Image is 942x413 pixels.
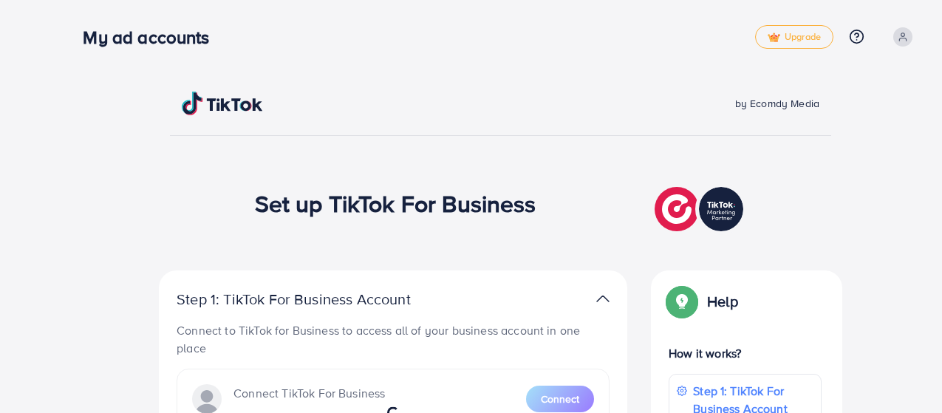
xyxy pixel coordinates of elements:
p: Step 1: TikTok For Business Account [177,290,457,308]
a: tickUpgrade [755,25,833,49]
img: Popup guide [669,288,695,315]
img: TikTok partner [596,288,610,310]
p: Help [707,293,738,310]
img: TikTok [182,92,263,115]
span: by Ecomdy Media [735,96,819,111]
span: Upgrade [768,32,821,43]
h1: Set up TikTok For Business [255,189,536,217]
p: How it works? [669,344,822,362]
img: tick [768,33,780,43]
h3: My ad accounts [83,27,221,48]
img: TikTok partner [655,183,747,235]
